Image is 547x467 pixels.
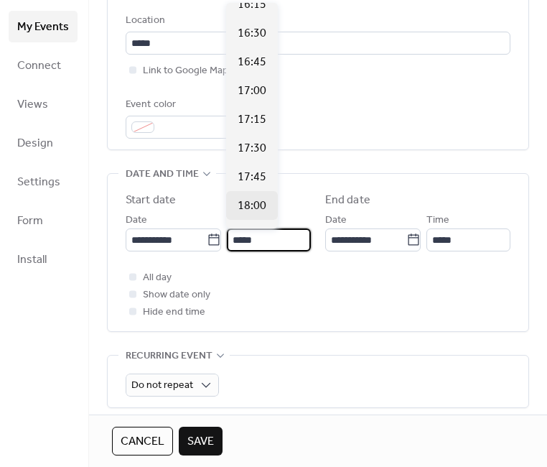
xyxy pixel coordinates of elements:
span: 18:00 [238,198,266,215]
span: My Events [17,16,69,39]
span: Date and time [126,166,199,183]
span: Install [17,249,47,272]
div: End date [325,192,370,209]
span: 17:45 [238,169,266,186]
span: 16:30 [238,25,266,42]
a: Connect [9,50,78,81]
a: Design [9,127,78,159]
div: Start date [126,192,176,209]
span: 17:00 [238,83,266,100]
a: Views [9,88,78,120]
span: 17:30 [238,140,266,157]
span: Recurring event [126,348,212,365]
span: Show date only [143,287,210,304]
a: Install [9,244,78,275]
span: 18:15 [238,226,266,244]
span: Time [426,212,449,229]
span: Date [325,212,347,229]
span: Link to Google Maps [143,63,233,80]
a: Form [9,205,78,236]
span: Cancel [121,433,164,450]
span: Save [187,433,214,450]
span: Views [17,93,48,116]
span: 17:15 [238,111,266,129]
span: Date [126,212,147,229]
span: 16:45 [238,54,266,71]
span: Connect [17,55,61,78]
span: Hide end time [143,304,205,321]
span: All day [143,269,172,287]
button: Cancel [112,427,173,456]
span: Settings [17,171,60,194]
span: Design [17,132,53,155]
div: Location [126,12,508,29]
button: Save [179,427,223,456]
a: My Events [9,11,78,42]
div: Event color [126,96,240,114]
a: Settings [9,166,78,198]
span: Form [17,210,43,233]
span: Do not repeat [131,376,193,395]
